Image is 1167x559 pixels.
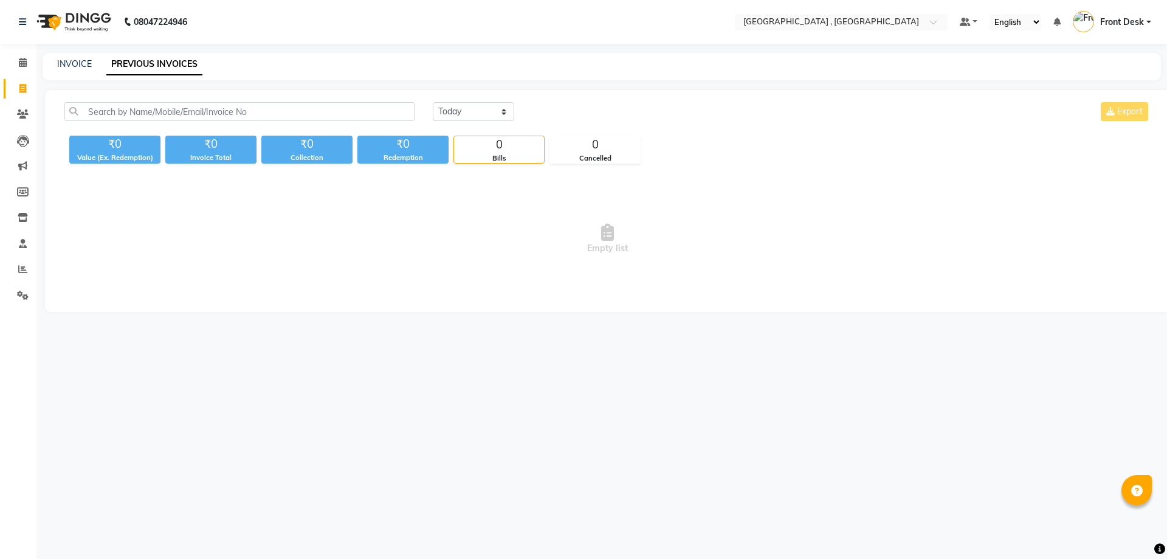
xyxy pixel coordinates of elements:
[31,5,114,39] img: logo
[1100,16,1144,29] span: Front Desk
[454,136,544,153] div: 0
[165,136,256,153] div: ₹0
[134,5,187,39] b: 08047224946
[165,153,256,163] div: Invoice Total
[357,136,449,153] div: ₹0
[357,153,449,163] div: Redemption
[454,153,544,164] div: Bills
[64,178,1151,300] span: Empty list
[1073,11,1094,32] img: Front Desk
[106,54,202,75] a: PREVIOUS INVOICES
[1116,510,1155,547] iframe: chat widget
[550,136,640,153] div: 0
[64,102,415,121] input: Search by Name/Mobile/Email/Invoice No
[261,136,353,153] div: ₹0
[550,153,640,164] div: Cancelled
[261,153,353,163] div: Collection
[69,153,160,163] div: Value (Ex. Redemption)
[57,58,92,69] a: INVOICE
[69,136,160,153] div: ₹0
